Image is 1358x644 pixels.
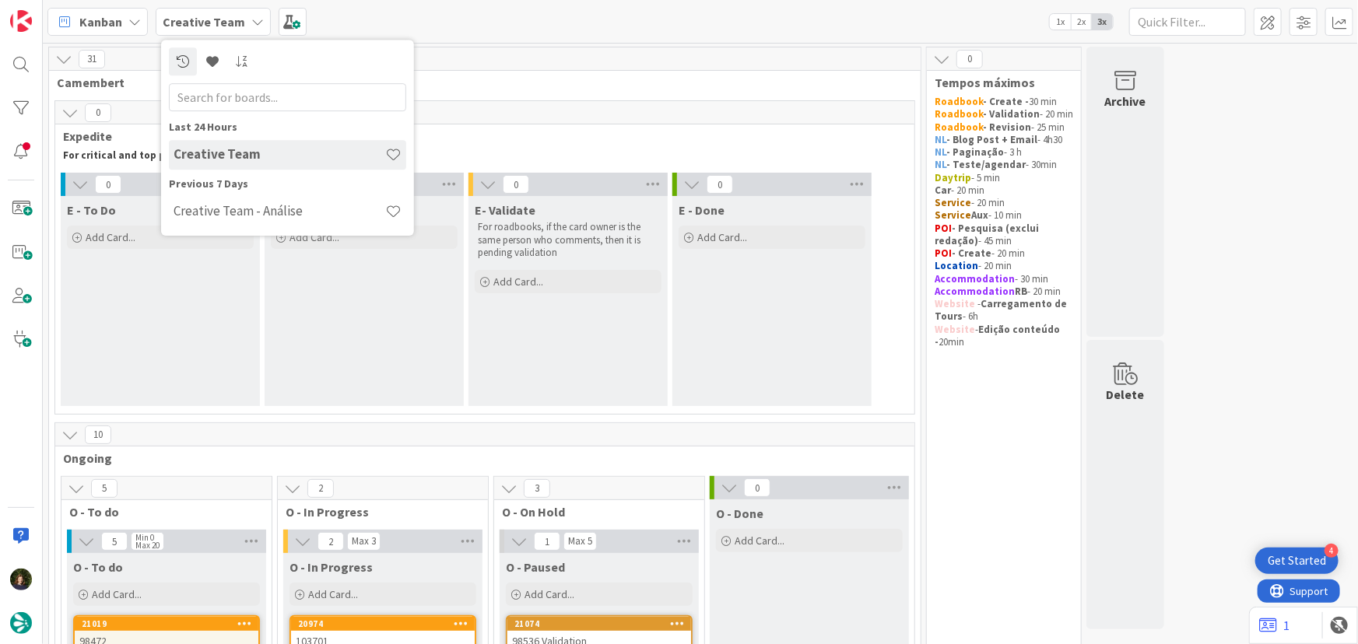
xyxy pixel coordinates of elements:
[291,617,475,631] div: 20974
[935,158,946,171] strong: NL
[744,478,770,497] span: 0
[1255,548,1339,574] div: Open Get Started checklist, remaining modules: 4
[735,534,784,548] span: Add Card...
[935,208,971,222] strong: Service
[514,618,691,629] div: 21074
[935,323,975,336] strong: Website
[935,297,1069,323] strong: Carregamento de Tours
[935,172,1073,184] p: - 5 min
[971,208,988,222] strong: Aux
[1105,92,1146,110] div: Archive
[935,96,1073,108] p: 30 min
[935,146,1073,159] p: - 3 h
[1050,14,1071,30] span: 1x
[935,298,1073,324] p: - - 6h
[935,260,1073,272] p: - 20 min
[935,121,1073,134] p: - 25 min
[1268,553,1326,569] div: Get Started
[502,504,685,520] span: O - On Hold
[935,75,1061,90] span: Tempos máximos
[935,121,983,134] strong: Roadbook
[935,197,1073,209] p: - 20 min
[935,285,1015,298] strong: Accommodation
[935,108,1073,121] p: - 20 min
[73,559,123,575] span: O - To do
[935,222,1073,248] p: - 45 min
[697,230,747,244] span: Add Card...
[169,119,406,135] div: Last 24 Hours
[525,587,574,601] span: Add Card...
[935,184,1073,197] p: - 20 min
[135,541,160,549] div: Max 20
[935,171,971,184] strong: Daytrip
[67,202,116,218] span: E - To Do
[935,323,1062,348] strong: Edição conteúdo -
[1107,385,1145,404] div: Delete
[946,145,1004,159] strong: - Paginação
[503,175,529,194] span: 0
[63,450,895,466] span: Ongoing
[82,618,258,629] div: 21019
[983,121,1031,134] strong: - Revision
[163,14,245,30] b: Creative Team
[307,479,334,498] span: 2
[935,134,1073,146] p: - 4h30
[286,504,468,520] span: O - In Progress
[707,175,733,194] span: 0
[534,532,560,551] span: 1
[85,103,111,122] span: 0
[935,259,978,272] strong: Location
[935,107,983,121] strong: Roadbook
[935,273,1073,285] p: - 30 min
[63,128,895,144] span: Expedite
[983,95,1029,108] strong: - Create -
[1015,285,1027,298] strong: RB
[79,12,122,31] span: Kanban
[935,222,952,235] strong: POI
[679,202,725,218] span: E - Done
[308,587,358,601] span: Add Card...
[1129,8,1246,36] input: Quick Filter...
[935,297,975,310] strong: Website
[475,202,535,218] span: E- Validate
[92,587,142,601] span: Add Card...
[935,196,971,209] strong: Service
[86,230,135,244] span: Add Card...
[946,133,1037,146] strong: - Blog Post + Email
[85,425,111,444] span: 10
[935,285,1073,298] p: - 20 min
[983,107,1040,121] strong: - Validation
[935,145,946,159] strong: NL
[101,532,128,551] span: 5
[10,569,32,590] img: MC
[935,272,1015,285] strong: Accommodation
[135,534,154,541] div: Min 0
[174,203,385,219] h4: Creative Team - Análise
[935,133,946,146] strong: NL
[952,247,991,260] strong: - Create
[69,504,252,520] span: O - To do
[478,221,658,259] p: For roadbooks, if the card owner is the same person who comments, then it is pending validation
[956,50,983,68] span: 0
[318,532,344,551] span: 2
[935,247,1073,260] p: - 20 min
[10,612,32,634] img: avatar
[493,275,543,289] span: Add Card...
[289,230,339,244] span: Add Card...
[289,559,373,575] span: O - In Progress
[935,95,983,108] strong: Roadbook
[33,2,71,21] span: Support
[1092,14,1113,30] span: 3x
[935,209,1073,222] p: - 10 min
[91,479,118,498] span: 5
[935,222,1041,247] strong: - Pesquisa (exclui redação)
[63,149,395,162] strong: For critical and top priority items that require immediate handling.
[716,506,763,521] span: O - Done
[75,617,258,631] div: 21019
[169,176,406,192] div: Previous 7 Days
[506,559,565,575] span: O - Paused
[1071,14,1092,30] span: 2x
[507,617,691,631] div: 21074
[946,158,1026,171] strong: - Teste/agendar
[524,479,550,498] span: 3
